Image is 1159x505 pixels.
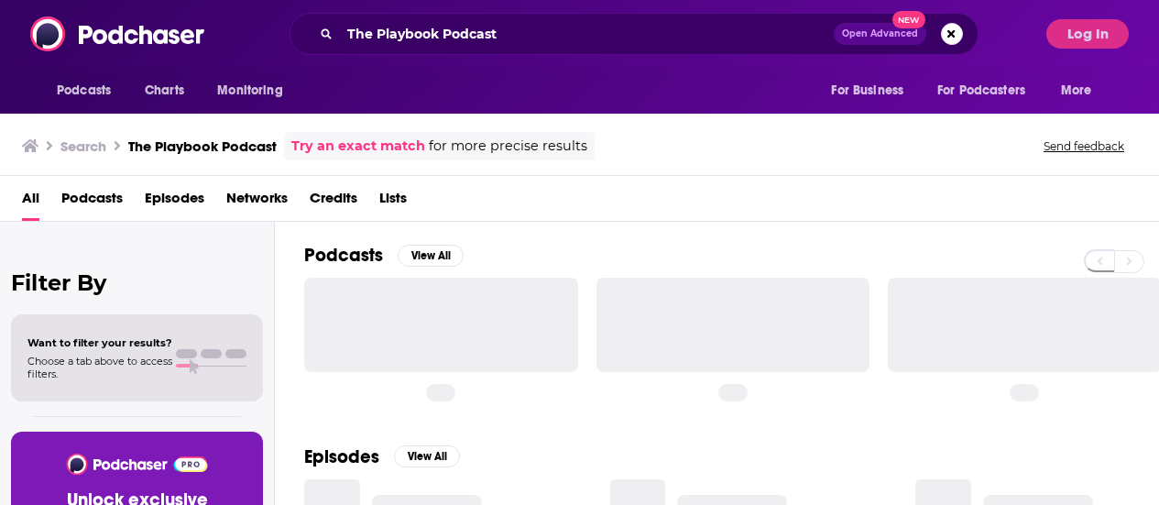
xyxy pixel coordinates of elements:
[310,183,357,221] a: Credits
[133,73,195,108] a: Charts
[1048,73,1115,108] button: open menu
[340,19,834,49] input: Search podcasts, credits, & more...
[27,336,172,349] span: Want to filter your results?
[379,183,407,221] a: Lists
[30,16,206,51] img: Podchaser - Follow, Share and Rate Podcasts
[11,269,263,296] h2: Filter By
[892,11,925,28] span: New
[217,78,282,104] span: Monitoring
[22,183,39,221] a: All
[1038,138,1130,154] button: Send feedback
[304,445,379,468] h2: Episodes
[57,78,111,104] span: Podcasts
[44,73,135,108] button: open menu
[834,23,926,45] button: Open AdvancedNew
[60,137,106,155] h3: Search
[290,13,979,55] div: Search podcasts, credits, & more...
[128,137,277,155] h3: The Playbook Podcast
[925,73,1052,108] button: open menu
[394,445,460,467] button: View All
[291,136,425,157] a: Try an exact match
[304,244,383,267] h2: Podcasts
[27,355,172,380] span: Choose a tab above to access filters.
[429,136,587,157] span: for more precise results
[1046,19,1129,49] button: Log In
[937,78,1025,104] span: For Podcasters
[398,245,464,267] button: View All
[842,29,918,38] span: Open Advanced
[145,78,184,104] span: Charts
[204,73,306,108] button: open menu
[1061,78,1092,104] span: More
[304,244,464,267] a: PodcastsView All
[818,73,926,108] button: open menu
[61,183,123,221] a: Podcasts
[304,445,460,468] a: EpisodesView All
[65,454,209,475] img: Podchaser - Follow, Share and Rate Podcasts
[145,183,204,221] a: Episodes
[226,183,288,221] a: Networks
[831,78,903,104] span: For Business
